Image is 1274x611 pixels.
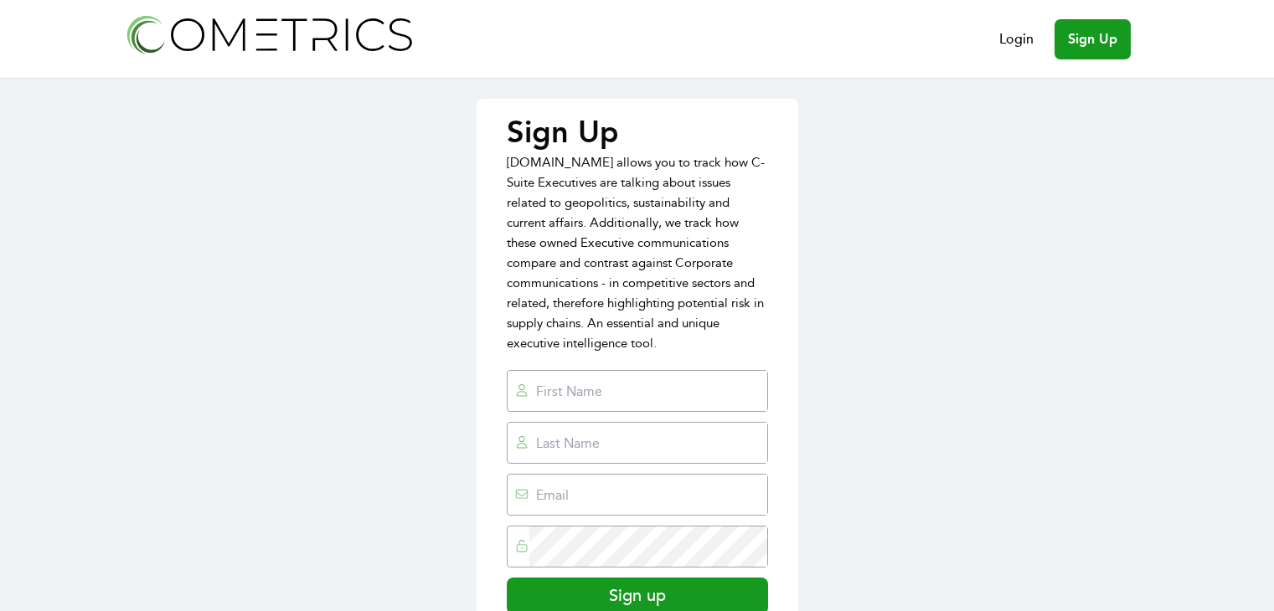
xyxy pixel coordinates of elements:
input: Last Name [529,423,766,463]
a: Sign Up [1055,19,1131,59]
input: First Name [529,371,766,411]
p: Sign Up [507,116,768,149]
img: Cometrics logo [122,10,415,58]
a: Login [999,29,1034,49]
p: [DOMAIN_NAME] allows you to track how C-Suite Executives are talking about issues related to geop... [507,152,768,353]
input: Email [529,475,766,515]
